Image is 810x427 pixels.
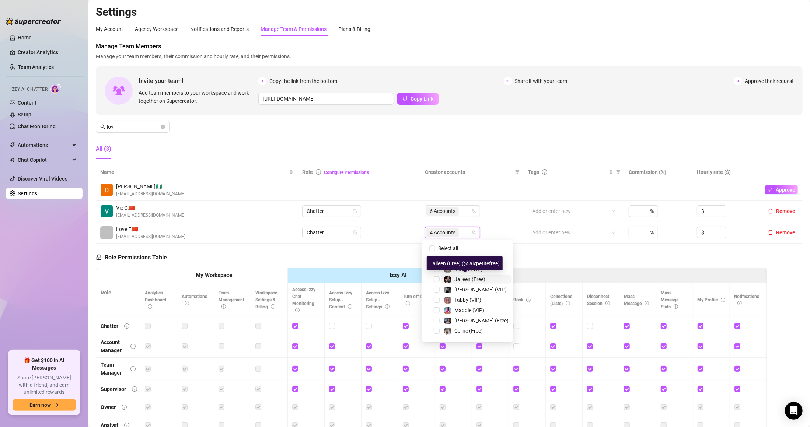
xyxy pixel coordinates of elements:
a: Creator Analytics [18,46,77,58]
span: info-circle [645,301,649,305]
span: Select tree node [434,318,440,323]
span: info-circle [385,304,390,309]
span: Share [PERSON_NAME] with a friend, and earn unlimited rewards [13,374,76,396]
th: Name [96,165,298,179]
span: Name [100,168,287,176]
div: Account Manager [101,338,125,354]
img: Tabby (VIP) [444,297,451,304]
span: Workspace Settings & Billing [255,290,277,309]
span: info-circle [526,298,531,302]
span: [EMAIL_ADDRESS][DOMAIN_NAME] [116,233,185,240]
img: Maddie (Free) [444,318,451,324]
span: Mass Message [624,294,649,306]
span: Love F. 🇨🇳 [116,225,185,233]
img: Jaileen (Free) [444,276,451,283]
a: Discover Viral Videos [18,176,67,182]
span: Select tree node [434,297,440,303]
span: Manage Team Members [96,42,803,51]
span: search [100,124,105,129]
button: Remove [765,207,798,216]
img: Kennedy (VIP) [444,287,451,293]
span: Role [302,169,313,175]
span: Automations [18,139,70,151]
div: Plans & Billing [338,25,370,33]
span: lock [96,254,102,260]
span: info-circle [185,301,189,305]
div: Jaileen (Free) (@jaixpetitefree) [427,256,503,270]
span: Select tree node [434,276,440,282]
span: info-circle [271,304,275,309]
span: info-circle [605,301,610,305]
span: delete [768,230,773,235]
span: filter [615,167,622,178]
span: info-circle [130,344,136,349]
h5: Role Permissions Table [96,253,167,262]
a: Setup [18,112,31,118]
span: info-circle [221,304,226,309]
span: Earn now [29,402,51,408]
a: Configure Permissions [324,170,369,175]
img: AI Chatter [50,83,62,94]
span: Approve [776,187,795,193]
th: Role [96,268,140,317]
span: team [472,230,476,235]
a: Team Analytics [18,64,54,70]
span: LO [104,228,110,237]
span: 2 [504,77,512,85]
span: Manage your team members, their commission and hourly rate, and their permissions. [96,52,803,60]
span: lock [353,230,357,235]
strong: Izzy AI [390,272,406,279]
span: Automations [182,294,207,306]
span: Vie C. 🇨🇳 [116,204,185,212]
img: Celine (Free) [444,328,451,335]
span: question-circle [542,169,547,175]
span: My Profile [698,297,725,302]
span: Jaileen (Free) [454,276,485,282]
div: My Account [96,25,123,33]
span: 3 [734,77,742,85]
img: Vie Castillo [101,205,113,217]
span: Remove [776,208,795,214]
span: Celine (Free) [454,328,483,334]
span: filter [515,170,520,174]
span: info-circle [130,366,136,371]
div: Chatter [101,322,118,330]
span: info-circle [124,323,129,329]
span: info-circle [406,301,410,305]
span: Copy the link from the bottom [269,77,337,85]
span: filter [514,167,521,178]
input: Search members [107,123,159,131]
span: Disconnect Session [587,294,610,306]
div: Supervisor [101,385,126,393]
span: [PERSON_NAME] 🇳🇬 [116,182,185,190]
span: Access Izzy Setup - Content [329,290,352,309]
img: logo-BBDzfeDw.svg [6,18,61,25]
span: Select tree node [434,256,440,262]
div: Owner [101,403,116,411]
span: [PERSON_NAME] (Free) [454,318,509,323]
div: Manage Team & Permissions [261,25,327,33]
span: lock [353,209,357,213]
a: Settings [18,190,37,196]
span: 1 [258,77,266,85]
button: Earn nowarrow-right [13,399,76,411]
span: info-circle [674,304,678,309]
a: Chat Monitoring [18,123,56,129]
span: Creator accounts [425,168,512,176]
button: Approve [765,185,798,194]
span: 6 Accounts [430,207,455,215]
span: info-circle [721,298,725,302]
span: [EMAIL_ADDRESS][DOMAIN_NAME] [116,190,185,197]
span: Maddie (VIP) [454,307,484,313]
span: info-circle [348,304,352,309]
span: filter [616,170,621,174]
span: Chat Copilot [18,154,70,166]
a: Content [18,100,36,106]
th: Hourly rate ($) [692,165,761,179]
span: close-circle [161,125,165,129]
span: [PERSON_NAME] (VIP) [454,287,507,293]
span: Tags [528,168,539,176]
span: Bank [513,297,531,302]
span: info-circle [132,386,137,392]
span: Access Izzy Setup - Settings [366,290,390,309]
